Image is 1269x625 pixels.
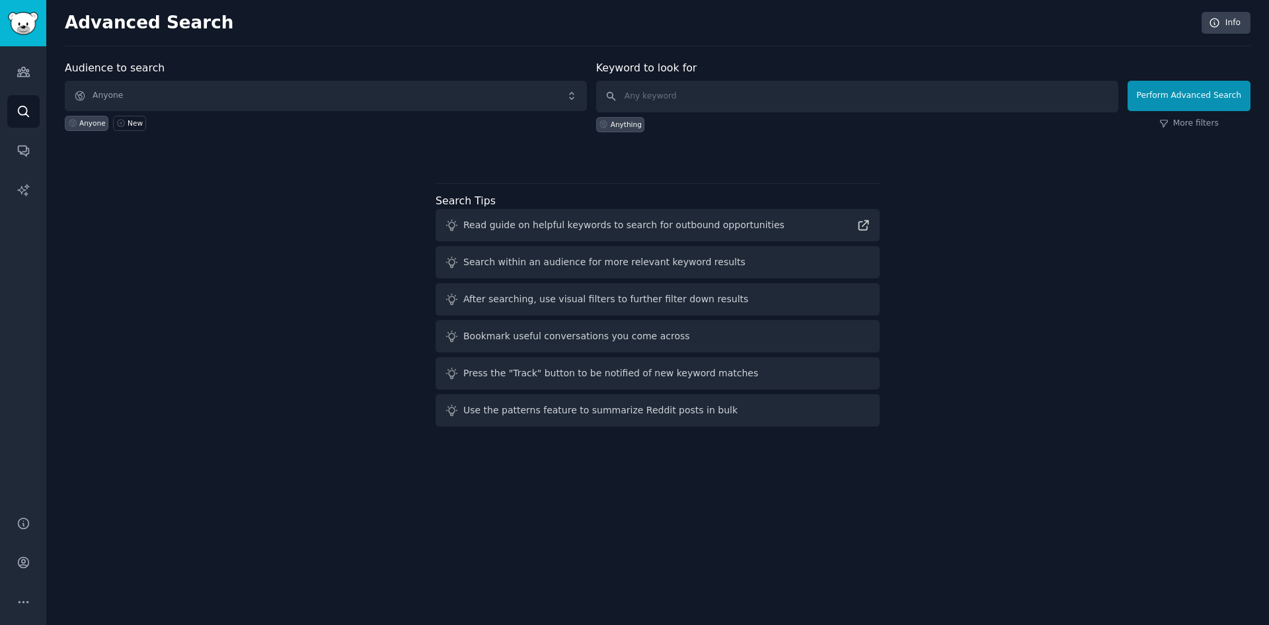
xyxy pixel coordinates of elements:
button: Perform Advanced Search [1128,81,1250,111]
a: More filters [1159,118,1219,130]
label: Audience to search [65,62,165,74]
a: Info [1202,12,1250,34]
div: Anything [611,120,642,129]
div: After searching, use visual filters to further filter down results [463,292,748,306]
div: Search within an audience for more relevant keyword results [463,255,746,269]
a: New [113,116,145,131]
input: Any keyword [596,81,1118,112]
label: Search Tips [436,194,496,207]
label: Keyword to look for [596,62,697,74]
div: Use the patterns feature to summarize Reddit posts in bulk [463,403,738,417]
img: GummySearch logo [8,12,38,35]
div: Read guide on helpful keywords to search for outbound opportunities [463,218,785,232]
h2: Advanced Search [65,13,1194,34]
div: Bookmark useful conversations you come across [463,329,690,343]
div: Anyone [79,118,106,128]
div: New [128,118,143,128]
button: Anyone [65,81,587,111]
div: Press the "Track" button to be notified of new keyword matches [463,366,758,380]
